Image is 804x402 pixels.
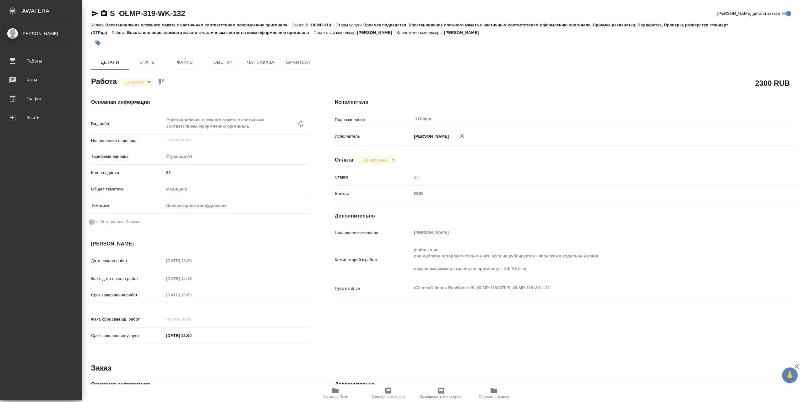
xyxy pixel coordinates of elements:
[112,30,127,35] p: Работа
[335,133,412,140] p: Исполнитель
[164,331,219,340] input: ✎ Введи что-нибудь
[357,30,397,35] p: [PERSON_NAME]
[91,23,728,35] p: Приемка подверстки, Восстановление сложного макета с частичным соответствием оформлению оригинала...
[361,157,389,163] button: Не оплачена
[314,30,357,35] p: Проектный менеджер
[785,369,795,382] span: 🙏
[91,138,164,144] p: Направление перевода
[335,285,412,292] p: Путь на drive
[415,384,467,402] button: Скопировать мини-бриф
[412,188,758,199] div: RUB
[335,98,797,106] h4: Исполнители
[372,394,405,399] span: Скопировать бриф
[91,363,111,373] h2: Заказ
[164,184,310,195] div: Медицина
[479,394,509,399] span: Обновить файлы
[164,315,219,324] input: Пустое поле
[283,58,313,66] span: SmartCat
[362,384,415,402] button: Скопировать бриф
[5,75,77,85] div: Чаты
[133,58,163,66] span: Этапы
[164,256,219,265] input: Пустое поле
[91,258,164,264] p: Дата начала работ
[122,78,153,86] div: В работе
[412,283,758,293] textarea: /Clients/Olimpus Rus/Orders/S_OLMP-319/DTP/S_OLMP-319-WK-132
[164,200,310,211] div: Лабораторное оборудование
[782,367,798,383] button: 🙏
[335,190,412,197] p: Валюта
[91,23,105,27] p: Услуга
[467,384,520,402] button: Обновить файлы
[717,10,780,17] span: [PERSON_NAME] детали заказа
[91,153,164,160] p: Тарифные единицы
[335,117,412,123] p: Подразделение
[91,36,105,50] button: Добавить тэг
[412,228,758,237] input: Пустое поле
[208,58,238,66] span: Оценки
[164,168,310,177] input: ✎ Введи что-нибудь
[335,257,412,263] p: Комментарий к работе
[166,136,295,144] input: Пустое поле
[100,219,140,225] span: Нотариальный заказ
[2,72,80,88] a: Чаты
[419,394,462,399] span: Скопировать мини-бриф
[110,9,185,18] a: S_OLMP-319-WK-132
[335,381,797,388] h4: Дополнительно
[91,121,164,127] p: Вид работ
[91,240,310,248] h4: [PERSON_NAME]
[412,173,758,182] input: Пустое поле
[91,202,164,209] p: Тематика
[335,212,797,220] h4: Дополнительно
[105,23,292,27] p: Восстановление сложного макета с частичным соответствием оформлению оригинала
[5,30,77,37] div: [PERSON_NAME]
[91,292,164,298] p: Срок завершения работ
[246,58,276,66] span: Чат заказа
[397,30,444,35] p: Клиентские менеджеры
[127,30,313,35] p: Восстановление сложного макета с частичным соответствием оформлению оригинала
[164,151,310,162] div: Страница А4
[91,381,310,388] h4: Основная информация
[444,30,484,35] p: [PERSON_NAME]
[91,333,164,339] p: Срок завершения услуги
[292,23,306,27] p: Заказ:
[412,245,758,274] textarea: файлы в ин при дубляже оставляем только англ. если не дублируется - японский в отдельный файл сох...
[358,156,397,164] div: В работе
[164,290,219,300] input: Пустое поле
[335,156,353,164] h4: Оплата
[455,129,469,143] button: Удалить исполнителя
[336,23,363,27] p: Этапы услуги
[335,174,412,180] p: Ставка
[22,5,82,17] div: AWATERA
[2,110,80,125] a: Выйти
[323,394,348,399] span: Папка на Drive
[5,56,77,66] div: Работы
[91,75,117,86] h2: Работа
[91,276,164,282] p: Факт. дата начала работ
[2,53,80,69] a: Работы
[164,274,219,283] input: Пустое поле
[412,133,449,140] p: [PERSON_NAME]
[5,113,77,122] div: Выйти
[755,78,790,88] h2: 2300 RUB
[2,91,80,107] a: График
[125,80,145,85] button: В работе
[335,229,412,236] p: Последнее изменение
[91,10,99,17] button: Скопировать ссылку для ЯМессенджера
[170,58,200,66] span: Файлы
[95,58,125,66] span: Детали
[306,23,336,27] p: S_OLMP-319
[100,10,108,17] button: Скопировать ссылку
[309,384,362,402] button: Папка на Drive
[91,98,310,106] h4: Основная информация
[91,316,164,322] p: Факт. срок заверш. работ
[5,94,77,103] div: График
[91,170,164,176] p: Кол-во единиц
[91,186,164,192] p: Общая тематика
